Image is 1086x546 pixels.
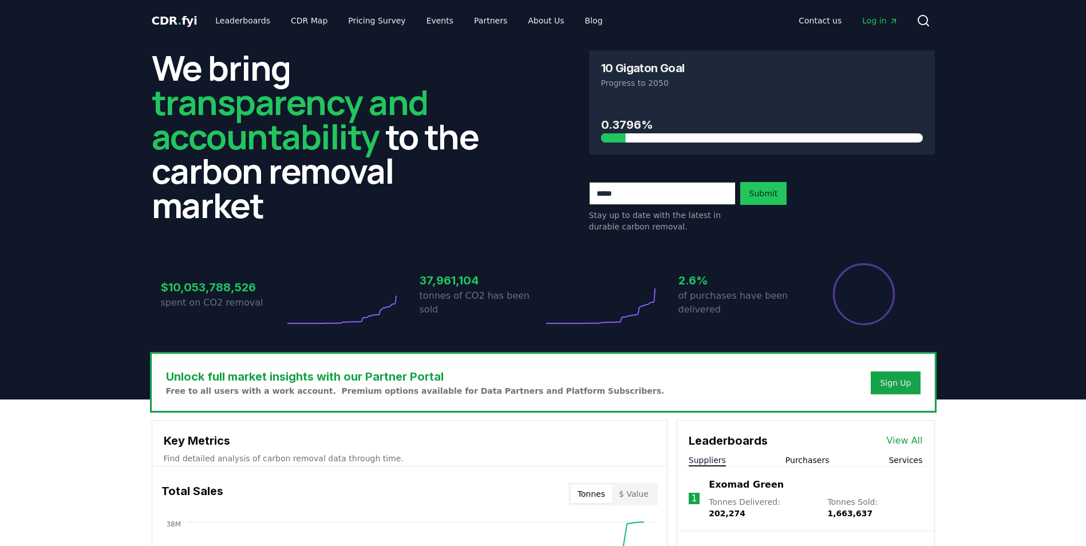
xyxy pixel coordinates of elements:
span: . [177,14,181,27]
p: tonnes of CO2 has been sold [420,289,543,316]
h3: 2.6% [678,272,802,289]
div: Percentage of sales delivered [832,262,896,326]
h3: $10,053,788,526 [161,279,285,296]
button: Suppliers [689,454,726,466]
a: Partners [465,10,516,31]
nav: Main [206,10,611,31]
nav: Main [789,10,907,31]
a: Sign Up [880,377,911,389]
p: 1 [691,492,697,505]
button: Purchasers [785,454,830,466]
p: Find detailed analysis of carbon removal data through time. [164,453,655,464]
span: 202,274 [709,509,745,518]
button: $ Value [612,485,655,503]
h3: 37,961,104 [420,272,543,289]
a: Pricing Survey [339,10,414,31]
a: Blog [576,10,612,31]
p: Free to all users with a work account. Premium options available for Data Partners and Platform S... [166,385,665,397]
span: 1,663,637 [827,509,872,518]
h3: 0.3796% [601,116,923,133]
p: Tonnes Delivered : [709,496,816,519]
p: Progress to 2050 [601,77,923,89]
h3: Key Metrics [164,432,655,449]
p: of purchases have been delivered [678,289,802,316]
h3: Total Sales [161,482,223,505]
h3: Leaderboards [689,432,768,449]
button: Services [888,454,922,466]
p: Stay up to date with the latest in durable carbon removal. [589,209,736,232]
button: Sign Up [871,371,920,394]
h3: Unlock full market insights with our Partner Portal [166,368,665,385]
a: CDR Map [282,10,337,31]
button: Tonnes [571,485,612,503]
a: Contact us [789,10,851,31]
a: Log in [853,10,907,31]
a: Events [417,10,463,31]
span: Log in [862,15,898,26]
span: CDR fyi [152,14,198,27]
h2: We bring to the carbon removal market [152,50,497,222]
a: Exomad Green [709,478,784,492]
h3: 10 Gigaton Goal [601,62,685,74]
button: Submit [740,182,787,205]
a: Leaderboards [206,10,279,31]
p: spent on CO2 removal [161,296,285,310]
a: CDR.fyi [152,13,198,29]
a: About Us [519,10,573,31]
span: transparency and accountability [152,78,428,160]
a: View All [887,434,923,448]
p: Tonnes Sold : [827,496,922,519]
tspan: 38M [166,520,181,528]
